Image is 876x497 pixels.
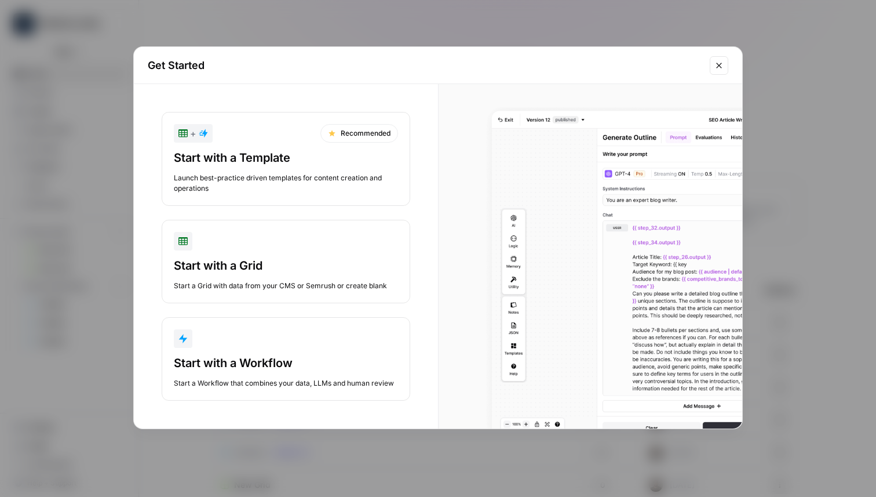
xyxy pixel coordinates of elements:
[162,220,410,303] button: Start with a GridStart a Grid with data from your CMS or Semrush or create blank
[320,124,398,143] div: Recommended
[174,150,398,166] div: Start with a Template
[710,56,728,75] button: Close modal
[174,281,398,291] div: Start a Grid with data from your CMS or Semrush or create blank
[174,378,398,389] div: Start a Workflow that combines your data, LLMs and human review
[162,112,410,206] button: +RecommendedStart with a TemplateLaunch best-practice driven templates for content creation and o...
[174,257,398,274] div: Start with a Grid
[174,355,398,371] div: Start with a Workflow
[162,317,410,401] button: Start with a WorkflowStart a Workflow that combines your data, LLMs and human review
[148,57,703,74] h2: Get Started
[174,173,398,194] div: Launch best-practice driven templates for content creation and operations
[178,126,208,140] div: +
